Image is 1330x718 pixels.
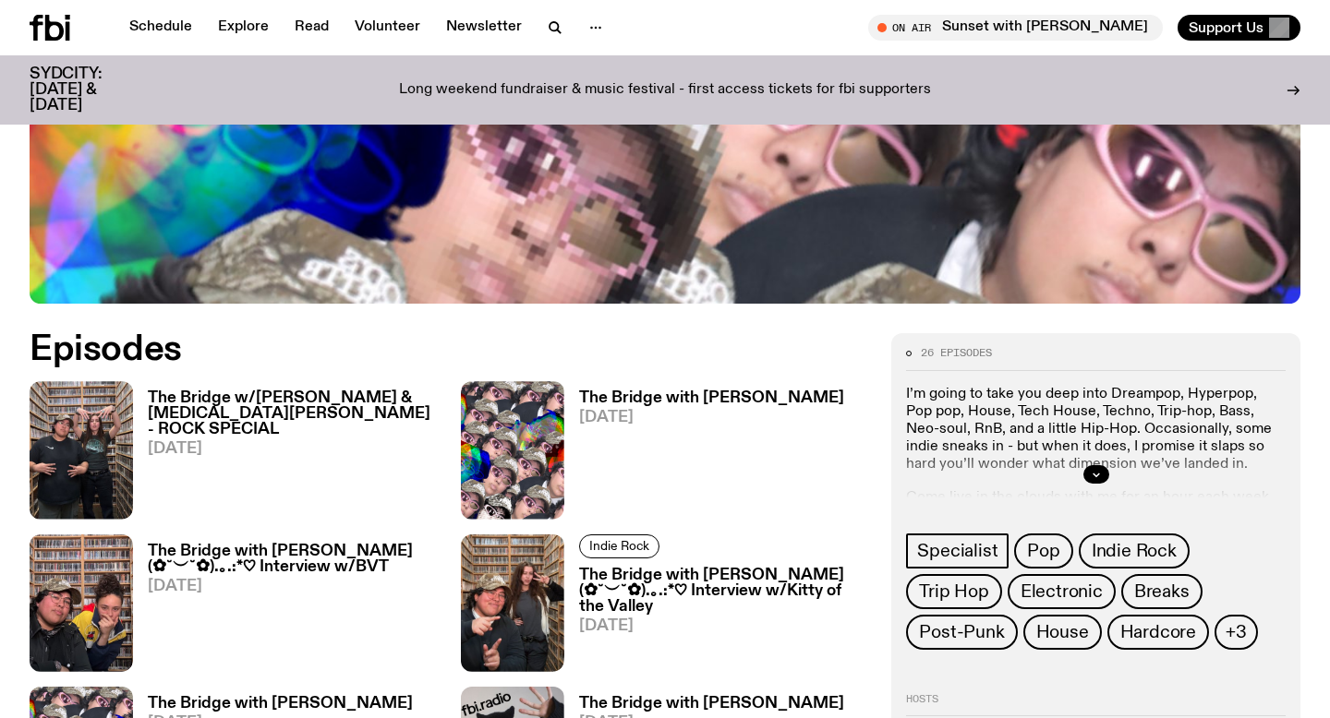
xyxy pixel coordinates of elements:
a: Pop [1014,533,1072,568]
button: On AirSunset with [PERSON_NAME] [868,15,1163,41]
a: Hardcore [1107,615,1209,650]
span: Specialist [917,541,997,561]
a: Specialist [906,533,1009,568]
p: Long weekend fundraiser & music festival - first access tickets for fbi supporters [399,82,931,99]
h3: The Bridge with [PERSON_NAME] (✿˘︶˘✿).｡.:*♡ Interview w/Kitty of the Valley [579,568,870,615]
span: [DATE] [579,410,844,425]
span: Breaks [1134,581,1190,602]
span: Indie Rock [1092,541,1177,561]
span: [DATE] [148,579,439,594]
a: Explore [207,15,280,41]
a: Trip Hop [906,574,1001,609]
a: Schedule [118,15,203,41]
span: [DATE] [148,441,439,457]
h3: The Bridge w/[PERSON_NAME] & [MEDICAL_DATA][PERSON_NAME] - ROCK SPECIAL [148,390,439,437]
a: The Bridge with [PERSON_NAME] (✿˘︶˘✿).｡.:*♡ Interview w/Kitty of the Valley[DATE] [564,568,870,672]
a: Volunteer [344,15,431,41]
h2: Episodes [30,333,869,366]
span: Hardcore [1120,622,1196,642]
button: Support Us [1178,15,1300,41]
h3: The Bridge with [PERSON_NAME] [579,696,844,712]
span: Electronic [1021,581,1103,602]
h3: The Bridge with [PERSON_NAME] [579,390,844,406]
a: Read [284,15,340,41]
p: I’m going to take you deep into Dreampop, Hyperpop, Pop pop, House, Tech House, Techno, Trip-hop,... [906,386,1286,474]
span: Pop [1027,541,1059,561]
span: Indie Rock [589,539,649,553]
span: Support Us [1189,19,1263,36]
a: The Bridge with [PERSON_NAME][DATE] [564,390,844,519]
h2: Hosts [906,694,1286,716]
a: The Bridge with [PERSON_NAME] (✿˘︶˘✿).｡.:*♡ Interview w/BVT[DATE] [133,544,439,672]
a: Newsletter [435,15,533,41]
span: Post-Punk [919,622,1004,642]
a: Indie Rock [1079,533,1190,568]
a: House [1023,615,1102,650]
span: +3 [1226,622,1247,642]
a: Breaks [1121,574,1203,609]
span: 26 episodes [921,348,992,358]
a: Electronic [1008,574,1116,609]
a: Indie Rock [579,534,659,558]
h3: The Bridge with [PERSON_NAME] (✿˘︶˘✿).｡.:*♡ Interview w/BVT [148,544,439,575]
a: Post-Punk [906,615,1017,650]
span: House [1036,622,1089,642]
a: The Bridge w/[PERSON_NAME] & [MEDICAL_DATA][PERSON_NAME] - ROCK SPECIAL[DATE] [133,390,439,519]
span: [DATE] [579,618,870,634]
h3: The Bridge with [PERSON_NAME] [148,696,413,712]
button: +3 [1215,615,1258,650]
span: Trip Hop [919,581,988,602]
h3: SYDCITY: [DATE] & [DATE] [30,66,148,114]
